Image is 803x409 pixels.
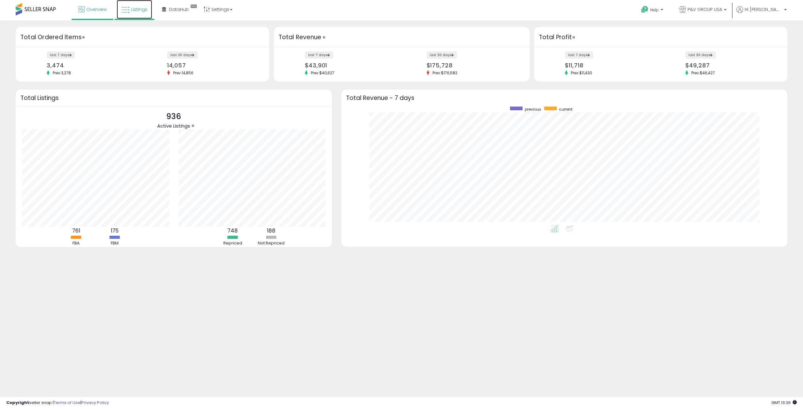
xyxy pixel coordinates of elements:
[81,34,86,40] div: Tooltip anchor
[86,6,107,13] span: Overview
[688,6,722,13] span: P&V GROUP USA
[539,33,783,42] h3: Total Profit
[559,107,572,112] span: current
[169,6,189,13] span: DataHub
[565,51,593,59] label: last 7 days
[308,70,338,76] span: Prev: $40,627
[50,70,74,76] span: Prev: 3,278
[279,33,525,42] h3: Total Revenue
[170,70,197,76] span: Prev: 14,856
[167,62,258,69] div: 14,057
[253,240,290,246] div: Not Repriced
[737,6,787,20] a: Hi [PERSON_NAME]
[131,6,147,13] span: Listings
[47,62,138,69] div: 3,474
[568,70,595,76] span: Prev: $11,430
[227,227,238,234] b: 748
[650,7,659,13] span: Help
[685,62,776,69] div: $49,287
[427,51,457,59] label: last 30 days
[636,1,669,20] a: Help
[688,70,718,76] span: Prev: $46,427
[571,34,577,40] div: Tooltip anchor
[346,96,783,100] h3: Total Revenue - 7 days
[190,123,196,128] div: Tooltip anchor
[47,51,75,59] label: last 7 days
[111,227,119,234] b: 175
[96,240,134,246] div: FBM
[157,123,190,129] span: Active Listings
[57,240,95,246] div: FBA
[188,3,199,9] div: Tooltip anchor
[525,107,541,112] span: previous
[745,6,782,13] span: Hi [PERSON_NAME]
[685,51,716,59] label: last 30 days
[565,62,656,69] div: $11,718
[267,227,275,234] b: 188
[20,96,327,100] h3: Total Listings
[641,6,649,13] i: Get Help
[167,51,198,59] label: last 30 days
[321,34,327,40] div: Tooltip anchor
[214,240,252,246] div: Repriced
[305,62,397,69] div: $43,901
[305,51,333,59] label: last 7 days
[20,33,264,42] h3: Total Ordered Items
[429,70,460,76] span: Prev: $176,582
[72,227,80,234] b: 761
[427,62,518,69] div: $175,728
[157,111,190,123] p: 936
